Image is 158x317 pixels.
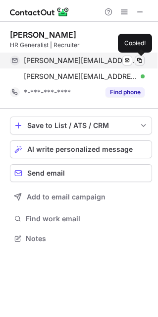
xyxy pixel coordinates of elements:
[27,122,135,129] div: Save to List / ATS / CRM
[26,234,148,243] span: Notes
[105,87,145,97] button: Reveal Button
[24,72,137,81] span: [PERSON_NAME][EMAIL_ADDRESS][PERSON_NAME][DOMAIN_NAME]
[10,188,152,206] button: Add to email campaign
[27,193,105,201] span: Add to email campaign
[10,6,69,18] img: ContactOut v5.3.10
[10,117,152,134] button: save-profile-one-click
[10,41,152,50] div: HR Generalist | Recruiter
[10,164,152,182] button: Send email
[24,56,137,65] span: [PERSON_NAME][EMAIL_ADDRESS][PERSON_NAME][DOMAIN_NAME]
[10,140,152,158] button: AI write personalized message
[27,145,133,153] span: AI write personalized message
[27,169,65,177] span: Send email
[10,212,152,226] button: Find work email
[10,30,76,40] div: [PERSON_NAME]
[26,214,148,223] span: Find work email
[10,232,152,246] button: Notes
